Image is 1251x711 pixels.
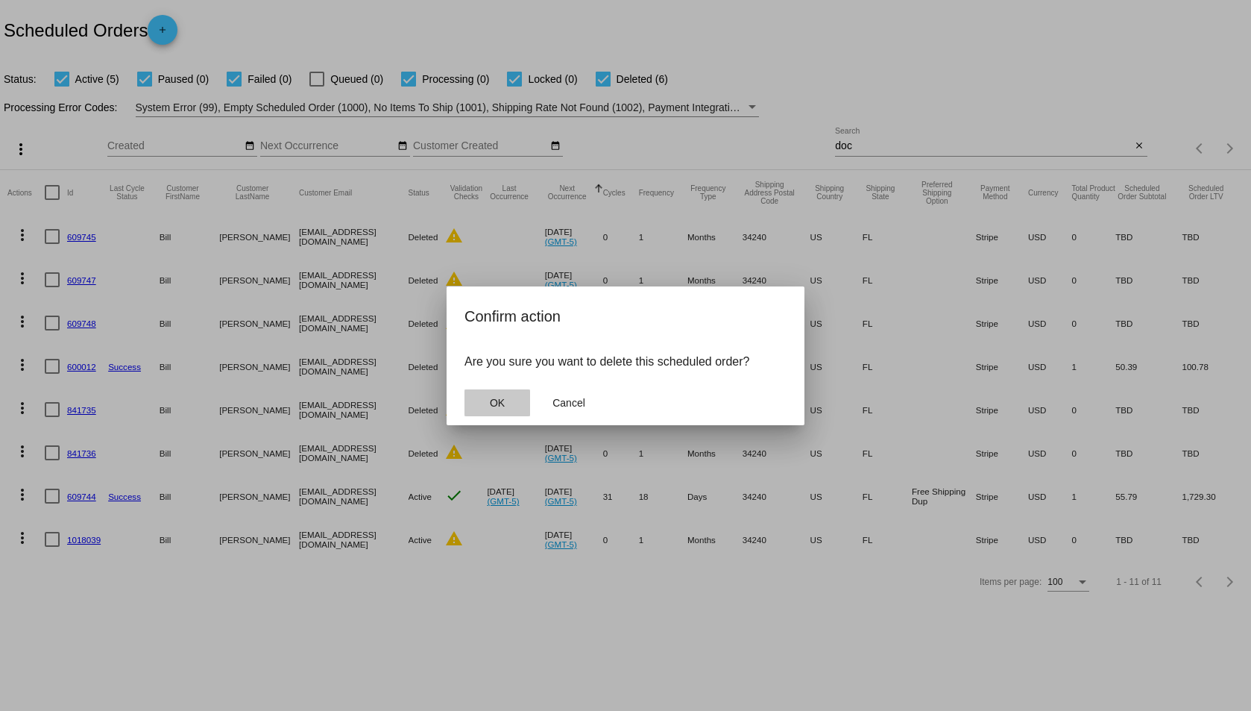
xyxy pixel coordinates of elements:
span: Cancel [552,397,585,409]
h2: Confirm action [464,304,787,328]
button: Close dialog [536,389,602,416]
button: Close dialog [464,389,530,416]
span: OK [490,397,505,409]
p: Are you sure you want to delete this scheduled order? [464,355,787,369]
